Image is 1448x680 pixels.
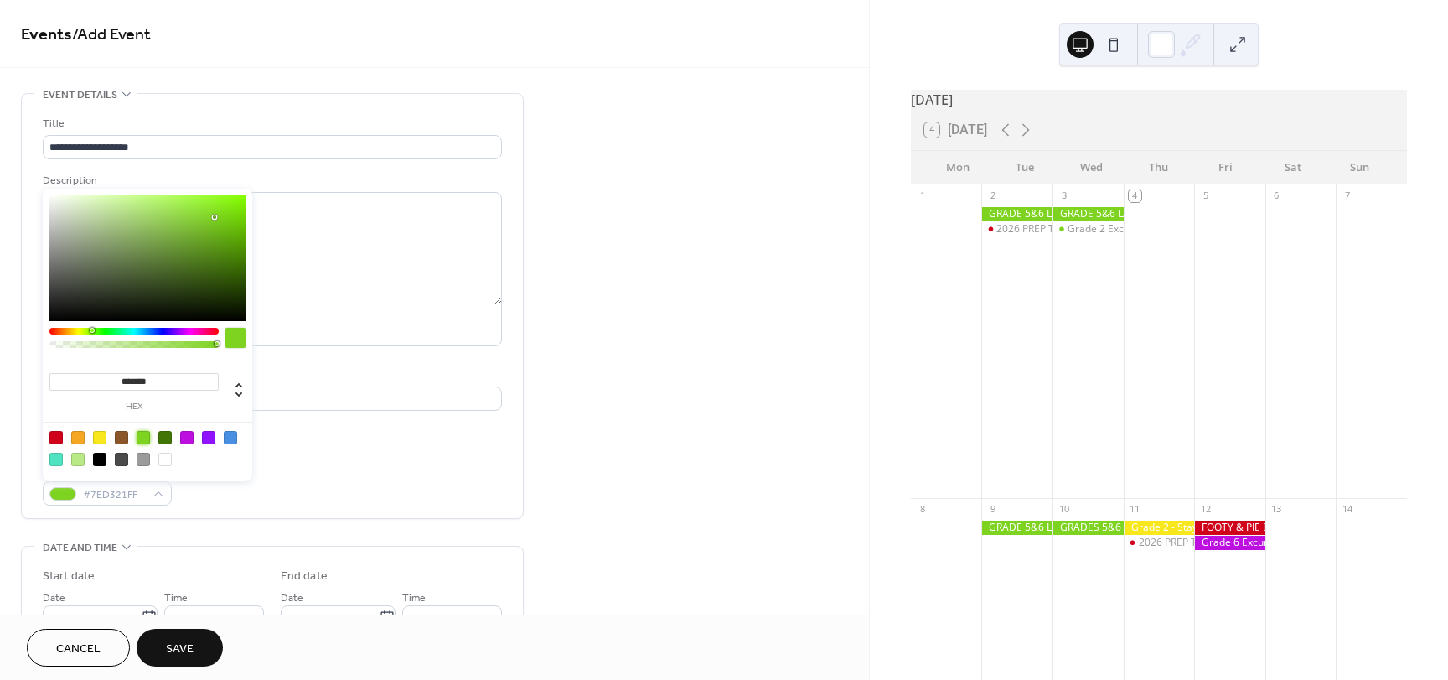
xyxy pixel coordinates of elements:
[43,172,499,189] div: Description
[202,431,215,444] div: #9013FE
[1194,521,1265,535] div: FOOTY & PIE DAY - Details to follow
[281,589,303,607] span: Date
[93,453,106,466] div: #000000
[49,402,219,412] label: hex
[115,453,128,466] div: #4A4A4A
[43,366,499,384] div: Location
[137,431,150,444] div: #7ED321
[1068,222,1336,236] div: Grade 2 Excursion to [GEOGRAPHIC_DATA] 9.15am - 1pm
[981,207,1052,221] div: GRADE 5&6 LACROSSE CLINICS
[911,90,1407,110] div: [DATE]
[1125,151,1192,184] div: Thu
[281,568,328,585] div: End date
[43,115,499,132] div: Title
[996,222,1208,236] div: 2026 PREP TRANSITION 1 @ 2.15PM - 3:00PM
[1124,536,1195,550] div: 2026 PREP TRANSITION2 @2.15-3.00PM
[43,589,65,607] span: Date
[924,151,991,184] div: Mon
[115,431,128,444] div: #8B572A
[1124,521,1195,535] div: Grade 2 - Stay Late (3.15-5.45pm)
[71,453,85,466] div: #B8E986
[1199,503,1212,516] div: 12
[1058,503,1070,516] div: 10
[21,18,72,51] a: Events
[158,431,172,444] div: #417505
[43,86,117,104] span: Event details
[43,539,117,557] span: Date and time
[1341,503,1353,516] div: 14
[1259,151,1326,184] div: Sat
[224,431,237,444] div: #4A90E2
[402,589,426,607] span: Time
[137,453,150,466] div: #9B9B9B
[1192,151,1259,184] div: Fri
[180,431,194,444] div: #BD10E0
[27,629,130,667] button: Cancel
[1341,189,1353,202] div: 7
[986,189,999,202] div: 2
[991,151,1058,184] div: Tue
[1129,189,1141,202] div: 4
[916,503,928,516] div: 8
[1270,189,1283,202] div: 6
[1058,151,1125,184] div: Wed
[981,521,1052,535] div: GRADE 5&6 LACROSSE CLINICS
[56,641,101,658] span: Cancel
[1052,222,1124,236] div: Grade 2 Excursion to Newport Library 9.15am - 1pm
[1139,536,1325,550] div: 2026 PREP TRANSITION2 @2.15-3.00PM
[164,589,188,607] span: Time
[72,18,151,51] span: / Add Event
[137,629,223,667] button: Save
[83,486,145,504] span: #7ED321FF
[916,189,928,202] div: 1
[158,453,172,466] div: #FFFFFF
[43,568,95,585] div: Start date
[1058,189,1070,202] div: 3
[986,503,999,516] div: 9
[1052,521,1124,535] div: GRADES 5&6 LACROSSE CLINIC
[93,431,106,444] div: #F8E71C
[166,641,194,658] span: Save
[1194,536,1265,550] div: Grade 6 Excursion to Sun Theatre 9.00am-2:00pm approx
[71,431,85,444] div: #F5A623
[1129,503,1141,516] div: 11
[49,453,63,466] div: #50E3C2
[1326,151,1394,184] div: Sun
[981,222,1052,236] div: 2026 PREP TRANSITION 1 @ 2.15PM - 3:00PM
[1199,189,1212,202] div: 5
[1270,503,1283,516] div: 13
[49,431,63,444] div: #D0021B
[1052,207,1124,221] div: GRADE 5&6 LACROSS CLINIC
